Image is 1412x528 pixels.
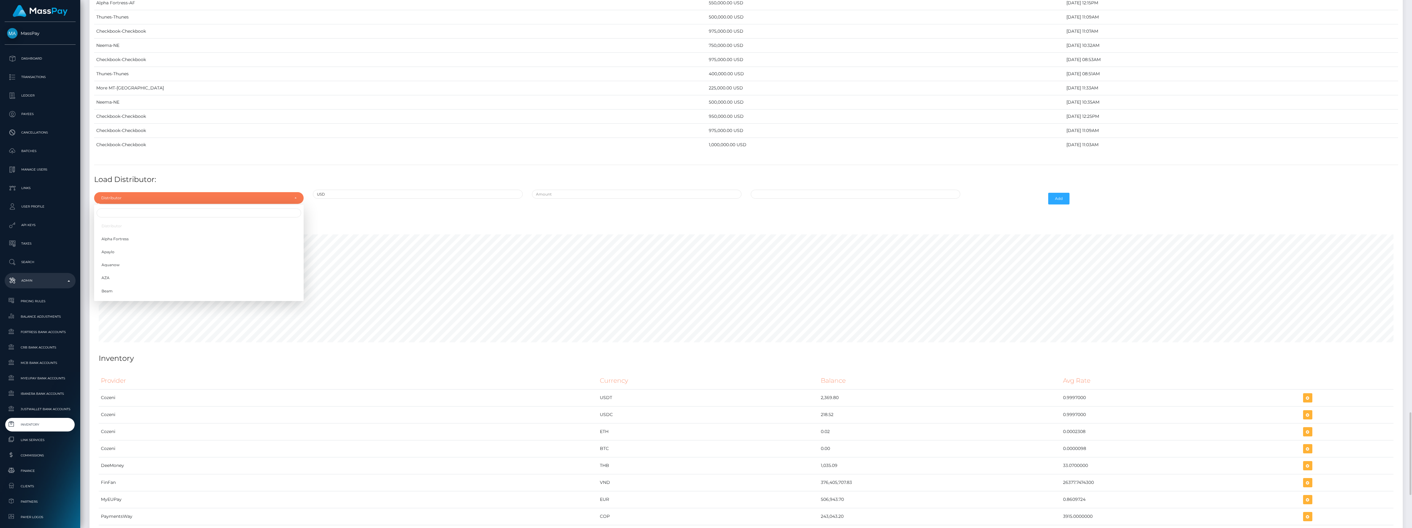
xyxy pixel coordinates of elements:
[5,236,76,251] a: Taxes
[94,39,707,53] td: Neema-NE
[707,67,1064,81] td: 400,000.00 USD
[5,310,76,323] a: Balance Adjustments
[7,514,73,521] span: Payer Logos
[5,433,76,447] a: Link Services
[819,474,1061,491] td: 376,405,707.83
[7,91,73,100] p: Ledger
[7,344,73,351] span: CRB Bank Accounts
[13,5,68,17] img: MassPay Logo
[707,124,1064,138] td: 975,000.00 USD
[5,402,76,416] a: JustWallet Bank Accounts
[1064,95,1398,109] td: [DATE] 10:35AM
[1061,474,1301,491] td: 26377.7474300
[7,406,73,413] span: JustWallet Bank Accounts
[1064,109,1398,124] td: [DATE] 12:25PM
[7,54,73,63] p: Dashboard
[94,138,707,152] td: Checkbook-Checkbook
[819,491,1061,508] td: 506,943.70
[1061,372,1301,389] th: Avg Rate
[99,406,598,423] td: Cozeni
[5,199,76,214] a: User Profile
[819,406,1061,423] td: 218.52
[7,452,73,459] span: Commissions
[7,258,73,267] p: Search
[7,165,73,174] p: Manage Users
[99,491,598,508] td: MyEUPay
[99,474,598,491] td: FinFan
[7,202,73,211] p: User Profile
[598,372,819,389] th: Currency
[99,423,598,440] td: Cozeni
[7,298,73,305] span: Pricing Rules
[7,498,73,505] span: Partners
[819,389,1061,406] td: 2,369.80
[1064,81,1398,95] td: [DATE] 11:33AM
[819,508,1061,525] td: 243,043.20
[5,106,76,122] a: Payees
[94,109,707,124] td: Checkbook-Checkbook
[707,39,1064,53] td: 750,000.00 USD
[5,480,76,493] a: Clients
[7,328,73,336] span: Fortress Bank Accounts
[819,440,1061,457] td: 0.00
[707,81,1064,95] td: 225,000.00 USD
[102,236,129,242] span: Alpha Fortress
[707,95,1064,109] td: 500,000.00 USD
[99,353,1393,364] h4: Inventory
[102,288,113,294] span: Beam
[97,208,301,217] input: Search
[1061,508,1301,525] td: 3915.0000000
[5,217,76,233] a: API Keys
[5,356,76,369] a: MCB Bank Accounts
[5,325,76,339] a: Fortress Bank Accounts
[707,10,1064,24] td: 500,000.00 USD
[7,146,73,156] p: Batches
[102,262,120,268] span: Aquanow
[5,464,76,477] a: Finance
[7,221,73,230] p: API Keys
[5,495,76,508] a: Partners
[5,418,76,431] a: Inventory
[1048,193,1069,204] button: Add
[99,440,598,457] td: Cozeni
[598,508,819,525] td: COP
[7,184,73,193] p: Links
[7,467,73,474] span: Finance
[99,457,598,474] td: DeeMoney
[5,180,76,196] a: Links
[94,192,304,204] button: Distributor
[5,449,76,462] a: Commissions
[5,88,76,103] a: Ledger
[1064,24,1398,39] td: [DATE] 11:07AM
[5,51,76,66] a: Dashboard
[598,457,819,474] td: THB
[5,273,76,288] a: Admin
[7,28,18,39] img: MassPay
[7,276,73,285] p: Admin
[94,24,707,39] td: Checkbook-Checkbook
[1061,406,1301,423] td: 0.9997000
[819,423,1061,440] td: 0.02
[5,341,76,354] a: CRB Bank Accounts
[7,421,73,428] span: Inventory
[1061,389,1301,406] td: 0.9997000
[313,190,522,199] input: Currency
[598,406,819,423] td: USDC
[102,249,114,255] span: Apaylo
[94,174,1398,185] h4: Load Distributor:
[7,483,73,490] span: Clients
[5,143,76,159] a: Batches
[7,72,73,82] p: Transactions
[7,109,73,119] p: Payees
[94,95,707,109] td: Neema-NE
[94,124,707,138] td: Checkbook-Checkbook
[598,440,819,457] td: BTC
[99,215,1393,226] h4: Monthly volume
[7,359,73,366] span: MCB Bank Accounts
[94,81,707,95] td: More MT-[GEOGRAPHIC_DATA]
[707,138,1064,152] td: 1,000,000.00 USD
[99,508,598,525] td: PaymentsWay
[94,53,707,67] td: Checkbook-Checkbook
[5,254,76,270] a: Search
[1061,457,1301,474] td: 33.0700000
